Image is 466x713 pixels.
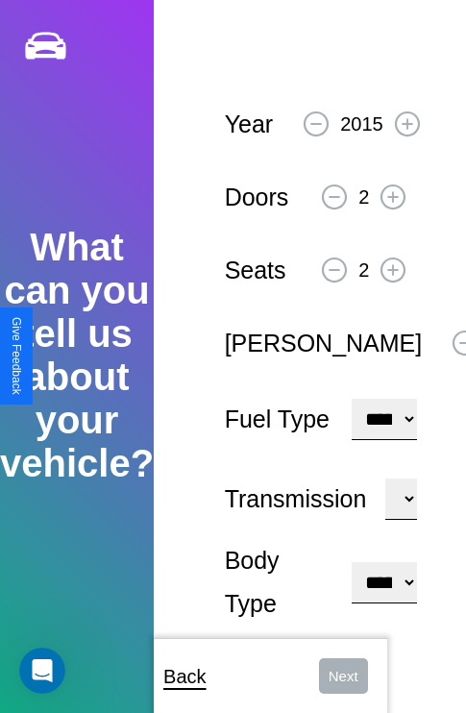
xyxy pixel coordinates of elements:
p: Transmission [225,478,367,521]
p: Seats [225,249,286,292]
p: [PERSON_NAME] [225,322,423,365]
iframe: Intercom live chat [19,648,65,694]
p: Year [225,103,274,146]
p: 2 [358,253,369,287]
p: Back [163,659,206,694]
div: Give Feedback [10,317,23,395]
p: 2 [358,180,369,214]
button: Next [319,658,368,694]
p: Doors [225,176,289,219]
p: 2015 [340,107,383,141]
p: Fuel Type [225,398,332,441]
p: Body Type [225,539,332,626]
